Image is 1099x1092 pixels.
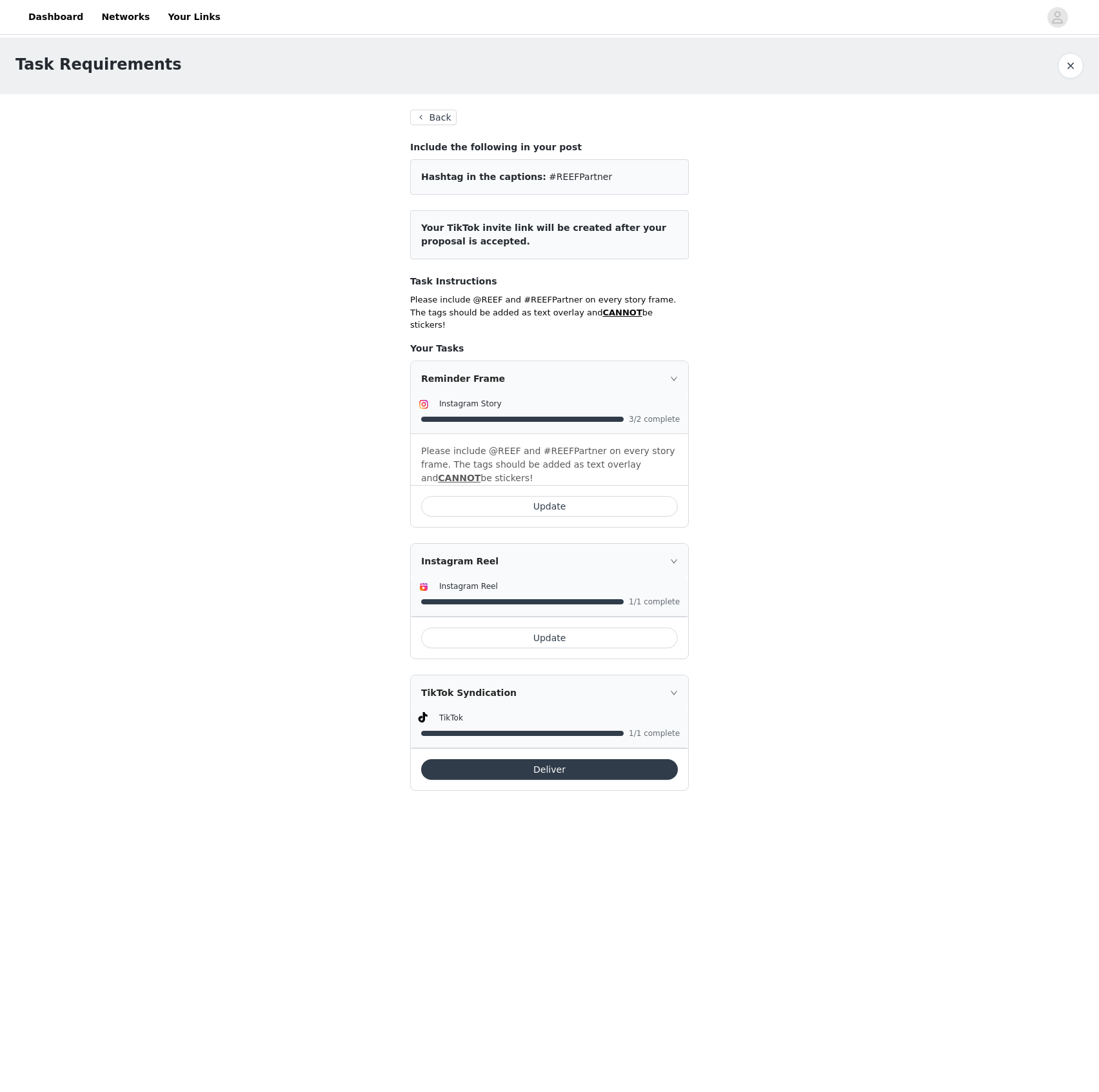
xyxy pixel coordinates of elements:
button: Update [421,628,678,648]
span: 1/1 complete [629,598,680,606]
p: Please include @REEF and #REEFPartner on every story frame. The tags should be added as text over... [421,444,678,485]
a: Networks [94,3,157,32]
h4: Include the following in your post [410,141,689,154]
span: #REEFPartner [549,172,612,182]
span: 3/2 complete [629,415,680,423]
span: 1/1 complete [629,730,680,737]
span: Hashtag in the captions: [421,172,546,182]
a: Your Links [160,3,228,32]
div: icon: rightInstagram Reel [411,544,688,579]
i: icon: right [670,375,678,382]
h1: Task Requirements [15,53,182,76]
span: CANNOT [438,473,480,483]
div: icon: rightReminder Frame [411,361,688,396]
h4: Your Tasks [410,342,689,355]
i: icon: right [670,689,678,697]
span: Your TikTok invite link will be created after your proposal is accepted. [421,223,666,246]
i: icon: right [670,557,678,565]
div: avatar [1051,7,1064,28]
span: Instagram Story [439,399,502,408]
div: icon: rightTikTok Syndication [411,675,688,710]
p: Please include @REEF and #REEFPartner on every story frame. The tags should be added as text over... [410,293,689,332]
button: Deliver [421,759,678,780]
span: TikTok [439,713,463,722]
button: Update [421,496,678,517]
h4: Task Instructions [410,275,689,288]
button: Back [410,110,457,125]
img: Instagram Reels Icon [419,582,429,592]
span: Instagram Reel [439,582,498,591]
span: CANNOT [602,308,642,317]
img: Instagram Icon [419,399,429,410]
a: Dashboard [21,3,91,32]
